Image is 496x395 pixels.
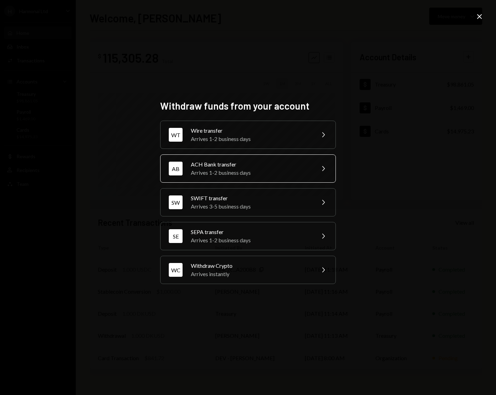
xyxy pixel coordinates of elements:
[191,126,311,135] div: Wire transfer
[160,188,336,216] button: SWSWIFT transferArrives 3-5 business days
[160,121,336,149] button: WTWire transferArrives 1-2 business days
[191,236,311,244] div: Arrives 1-2 business days
[169,263,183,277] div: WC
[191,202,311,211] div: Arrives 3-5 business days
[160,256,336,284] button: WCWithdraw CryptoArrives instantly
[191,160,311,169] div: ACH Bank transfer
[160,154,336,183] button: ABACH Bank transferArrives 1-2 business days
[160,222,336,250] button: SESEPA transferArrives 1-2 business days
[191,228,311,236] div: SEPA transfer
[169,162,183,175] div: AB
[191,270,311,278] div: Arrives instantly
[191,194,311,202] div: SWIFT transfer
[169,229,183,243] div: SE
[169,128,183,142] div: WT
[191,135,311,143] div: Arrives 1-2 business days
[160,99,336,113] h2: Withdraw funds from your account
[191,169,311,177] div: Arrives 1-2 business days
[169,195,183,209] div: SW
[191,262,311,270] div: Withdraw Crypto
